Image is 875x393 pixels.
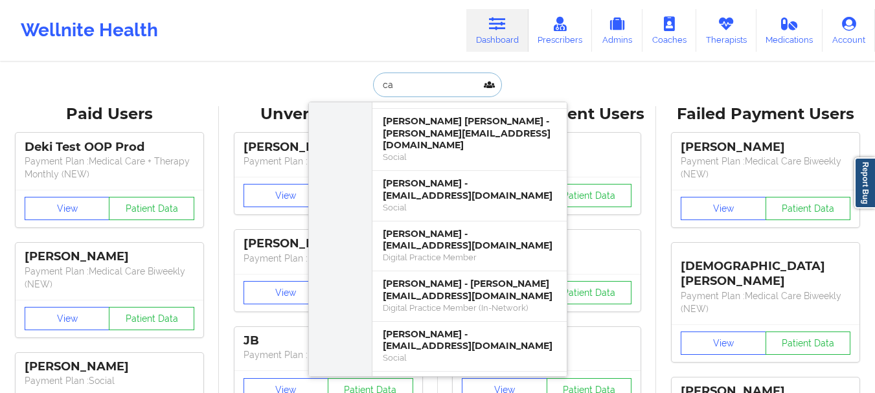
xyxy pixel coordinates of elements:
[109,307,194,330] button: Patient Data
[383,252,556,263] div: Digital Practice Member
[756,9,823,52] a: Medications
[244,348,413,361] p: Payment Plan : Unmatched Plan
[766,197,851,220] button: Patient Data
[244,333,413,348] div: JB
[109,197,194,220] button: Patient Data
[383,328,556,352] div: [PERSON_NAME] - [EMAIL_ADDRESS][DOMAIN_NAME]
[696,9,756,52] a: Therapists
[25,140,194,155] div: Deki Test OOP Prod
[244,155,413,168] p: Payment Plan : Unmatched Plan
[383,352,556,363] div: Social
[383,115,556,152] div: [PERSON_NAME] [PERSON_NAME] - [PERSON_NAME][EMAIL_ADDRESS][DOMAIN_NAME]
[547,184,632,207] button: Patient Data
[383,152,556,163] div: Social
[547,281,632,304] button: Patient Data
[9,104,210,124] div: Paid Users
[383,302,556,313] div: Digital Practice Member (In-Network)
[228,104,429,124] div: Unverified Users
[681,249,850,289] div: [DEMOGRAPHIC_DATA][PERSON_NAME]
[823,9,875,52] a: Account
[25,197,110,220] button: View
[383,202,556,213] div: Social
[244,140,413,155] div: [PERSON_NAME]
[25,359,194,374] div: [PERSON_NAME]
[766,331,851,355] button: Patient Data
[592,9,642,52] a: Admins
[665,104,866,124] div: Failed Payment Users
[642,9,696,52] a: Coaches
[681,331,766,355] button: View
[244,281,329,304] button: View
[528,9,593,52] a: Prescribers
[25,155,194,181] p: Payment Plan : Medical Care + Therapy Monthly (NEW)
[681,289,850,315] p: Payment Plan : Medical Care Biweekly (NEW)
[244,184,329,207] button: View
[383,177,556,201] div: [PERSON_NAME] - [EMAIL_ADDRESS][DOMAIN_NAME]
[854,157,875,208] a: Report Bug
[383,228,556,252] div: [PERSON_NAME] - [EMAIL_ADDRESS][DOMAIN_NAME]
[681,140,850,155] div: [PERSON_NAME]
[25,265,194,291] p: Payment Plan : Medical Care Biweekly (NEW)
[244,252,413,265] p: Payment Plan : Unmatched Plan
[25,307,110,330] button: View
[244,236,413,251] div: [PERSON_NAME]
[681,197,766,220] button: View
[383,278,556,302] div: [PERSON_NAME] - [PERSON_NAME][EMAIL_ADDRESS][DOMAIN_NAME]
[25,374,194,387] p: Payment Plan : Social
[466,9,528,52] a: Dashboard
[25,249,194,264] div: [PERSON_NAME]
[681,155,850,181] p: Payment Plan : Medical Care Biweekly (NEW)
